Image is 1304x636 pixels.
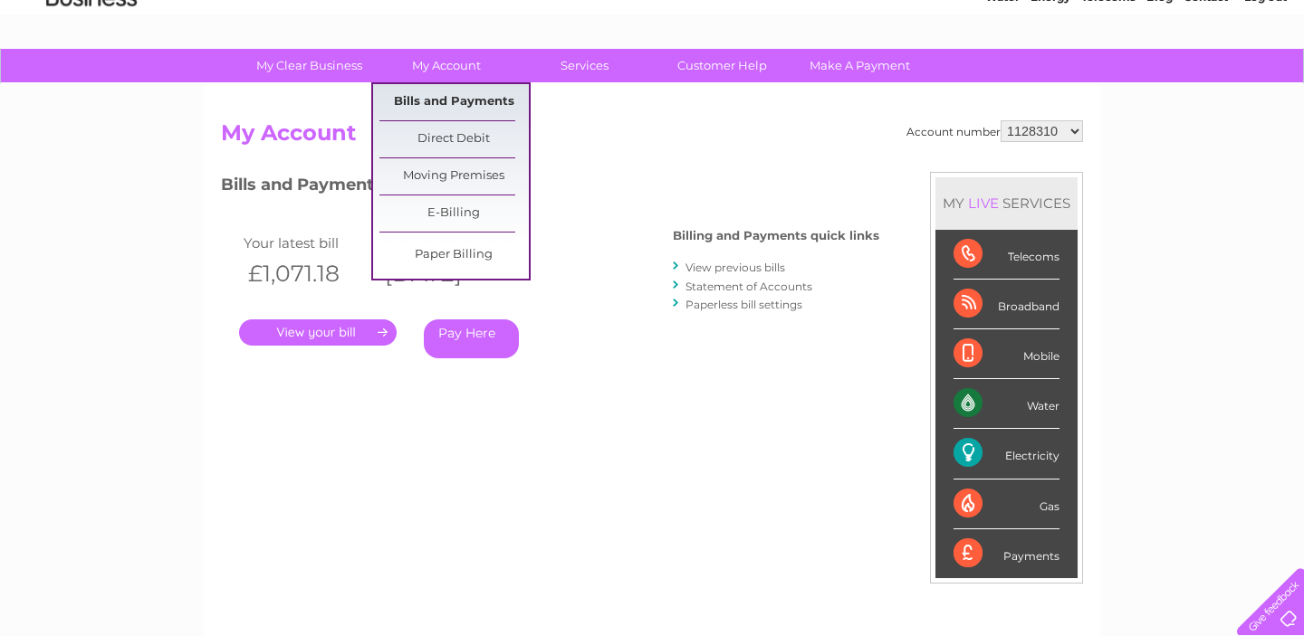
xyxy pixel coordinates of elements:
a: My Account [372,49,522,82]
a: Paperless bill settings [686,298,802,311]
div: LIVE [964,195,1002,212]
a: Water [985,77,1020,90]
a: E-Billing [379,195,529,232]
div: Payments [954,529,1059,578]
a: Direct Debit [379,121,529,157]
h3: Bills and Payments [221,172,879,204]
a: Statement of Accounts [686,280,812,293]
a: My Clear Business [235,49,384,82]
a: Contact [1184,77,1228,90]
a: 0333 014 3131 [963,9,1088,32]
a: Log out [1244,77,1287,90]
a: Blog [1146,77,1173,90]
div: Water [954,379,1059,429]
img: logo.png [45,47,138,102]
div: Broadband [954,280,1059,329]
a: Moving Premises [379,158,529,195]
div: MY SERVICES [935,177,1078,229]
div: Mobile [954,329,1059,379]
div: Electricity [954,429,1059,479]
div: Gas [954,479,1059,529]
th: £1,071.18 [239,255,376,292]
a: Paper Billing [379,237,529,273]
a: Pay Here [424,319,519,358]
h4: Billing and Payments quick links [673,229,879,242]
h2: My Account [221,120,1083,155]
a: Services [510,49,659,82]
div: Clear Business is a trading name of Verastar Limited (registered in [GEOGRAPHIC_DATA] No. 3667643... [225,10,1081,88]
a: View previous bills [686,261,785,274]
a: Customer Help [647,49,797,82]
td: Your latest bill [239,231,376,255]
a: Make A Payment [785,49,935,82]
a: Telecoms [1081,77,1136,90]
div: Account number [906,120,1083,142]
a: Energy [1031,77,1070,90]
a: . [239,319,397,346]
a: Bills and Payments [379,84,529,120]
div: Telecoms [954,230,1059,280]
